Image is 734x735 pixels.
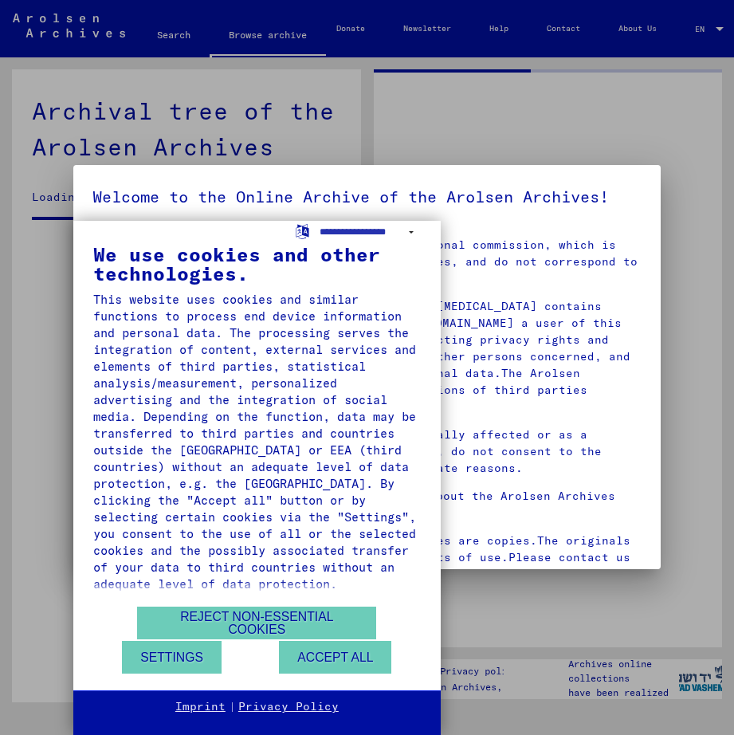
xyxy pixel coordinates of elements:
button: Accept all [279,641,391,674]
a: Privacy Policy [238,699,339,715]
div: This website uses cookies and similar functions to process end device information and personal da... [93,291,421,592]
button: Settings [122,641,222,674]
div: We use cookies and other technologies. [93,245,421,283]
button: Reject non-essential cookies [137,607,376,639]
a: Imprint [175,699,226,715]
